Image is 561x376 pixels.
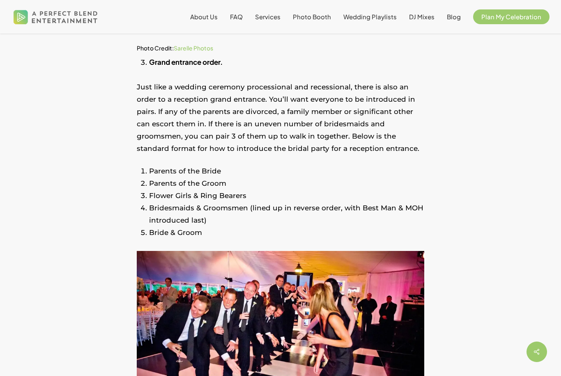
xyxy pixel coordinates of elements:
span: FAQ [230,13,243,21]
h6: Photo Credit: [137,43,424,53]
a: Sarelle Photos [174,44,213,52]
span: About Us [190,13,218,21]
a: Services [255,14,280,20]
a: FAQ [230,14,243,20]
li: Parents of the Groom [149,177,424,189]
span: Photo Booth [293,13,331,21]
a: About Us [190,14,218,20]
span: DJ Mixes [409,13,435,21]
span: Plan My Celebration [481,13,541,21]
li: Flower Girls & Ring Bearers [149,189,424,202]
span: Wedding Playlists [343,13,397,21]
li: Bridesmaids & Groomsmen (lined up in reverse order, with Best Man & MOH introduced last) [149,202,424,226]
a: Wedding Playlists [343,14,397,20]
img: A Perfect Blend Entertainment [11,3,100,30]
li: Parents of the Bride [149,165,424,177]
span: Services [255,13,280,21]
strong: Grand entrance order. [149,57,223,66]
a: Blog [447,14,461,20]
li: Bride & Groom [149,226,424,239]
span: Blog [447,13,461,21]
a: Plan My Celebration [473,14,550,20]
a: Photo Booth [293,14,331,20]
p: Just like a wedding ceremony processional and recessional, there is also an order to a reception ... [137,81,424,165]
a: DJ Mixes [409,14,435,20]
